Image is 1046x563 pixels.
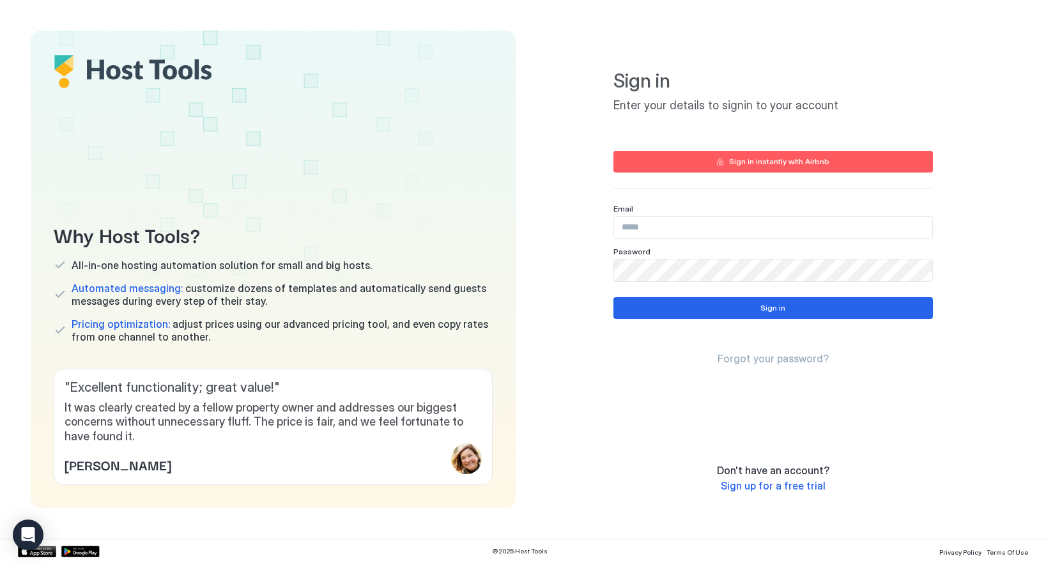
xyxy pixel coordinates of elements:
a: App Store [18,546,56,557]
span: Privacy Policy [939,548,981,556]
a: Terms Of Use [987,544,1028,558]
button: Sign in [613,297,933,319]
span: Don't have an account? [717,464,829,477]
span: adjust prices using our advanced pricing tool, and even copy rates from one channel to another. [72,318,493,343]
span: Terms Of Use [987,548,1028,556]
a: Google Play Store [61,546,100,557]
span: Why Host Tools? [54,220,493,249]
span: Password [613,247,650,256]
div: profile [451,443,482,474]
span: Sign in [613,69,933,93]
span: Sign up for a free trial [721,479,826,492]
div: Open Intercom Messenger [13,520,43,550]
span: Enter your details to signin to your account [613,98,933,113]
a: Forgot your password? [718,352,829,366]
span: All-in-one hosting automation solution for small and big hosts. [72,259,372,272]
span: It was clearly created by a fellow property owner and addresses our biggest concerns without unne... [65,401,482,444]
span: customize dozens of templates and automatically send guests messages during every step of their s... [72,282,493,307]
a: Privacy Policy [939,544,981,558]
div: Sign in [760,302,785,314]
span: " Excellent functionality; great value! " [65,380,482,396]
span: Pricing optimization: [72,318,170,330]
span: Email [613,204,633,213]
div: Sign in instantly with Airbnb [729,156,829,167]
input: Input Field [614,217,932,238]
span: Automated messaging: [72,282,183,295]
input: Input Field [614,259,932,281]
span: © 2025 Host Tools [492,547,548,555]
span: [PERSON_NAME] [65,455,171,474]
button: Sign in instantly with Airbnb [613,151,933,173]
a: Sign up for a free trial [721,479,826,493]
